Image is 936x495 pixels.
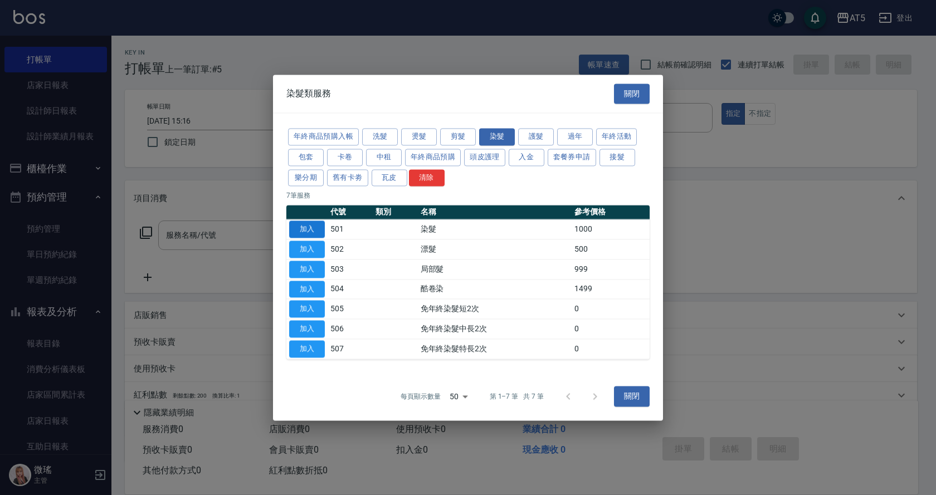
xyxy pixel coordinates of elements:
[557,128,593,145] button: 過年
[372,169,407,187] button: 瓦皮
[418,339,572,359] td: 免年終染髮特長2次
[405,149,461,166] button: 年終商品預購
[289,261,325,278] button: 加入
[401,128,437,145] button: 燙髮
[418,259,572,280] td: 局部髮
[572,259,650,280] td: 999
[572,339,650,359] td: 0
[440,128,476,145] button: 剪髮
[286,191,650,201] p: 7 筆服務
[289,301,325,318] button: 加入
[289,241,325,258] button: 加入
[596,128,637,145] button: 年終活動
[572,219,650,239] td: 1000
[445,381,472,411] div: 50
[548,149,596,166] button: 套餐券申請
[572,299,650,319] td: 0
[490,391,544,401] p: 第 1–7 筆 共 7 筆
[572,239,650,259] td: 500
[286,88,331,99] span: 染髮類服務
[518,128,554,145] button: 護髮
[366,149,402,166] button: 中租
[328,339,373,359] td: 507
[289,320,325,337] button: 加入
[328,239,373,259] td: 502
[479,128,515,145] button: 染髮
[418,205,572,220] th: 名稱
[373,205,418,220] th: 類別
[289,340,325,357] button: 加入
[572,279,650,299] td: 1499
[328,205,373,220] th: 代號
[614,84,650,104] button: 關閉
[599,149,635,166] button: 接髮
[418,299,572,319] td: 免年終染髮短2次
[328,219,373,239] td: 501
[509,149,544,166] button: 入金
[464,149,505,166] button: 頭皮護理
[362,128,398,145] button: 洗髮
[418,239,572,259] td: 漂髮
[418,279,572,299] td: 酷卷染
[572,205,650,220] th: 參考價格
[288,149,324,166] button: 包套
[328,319,373,339] td: 506
[418,319,572,339] td: 免年終染髮中長2次
[418,219,572,239] td: 染髮
[288,128,359,145] button: 年終商品預購入帳
[328,259,373,280] td: 503
[409,169,445,187] button: 清除
[327,169,368,187] button: 舊有卡劵
[289,281,325,298] button: 加入
[401,391,441,401] p: 每頁顯示數量
[288,169,324,187] button: 樂分期
[327,149,363,166] button: 卡卷
[614,386,650,407] button: 關閉
[572,319,650,339] td: 0
[289,221,325,238] button: 加入
[328,279,373,299] td: 504
[328,299,373,319] td: 505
